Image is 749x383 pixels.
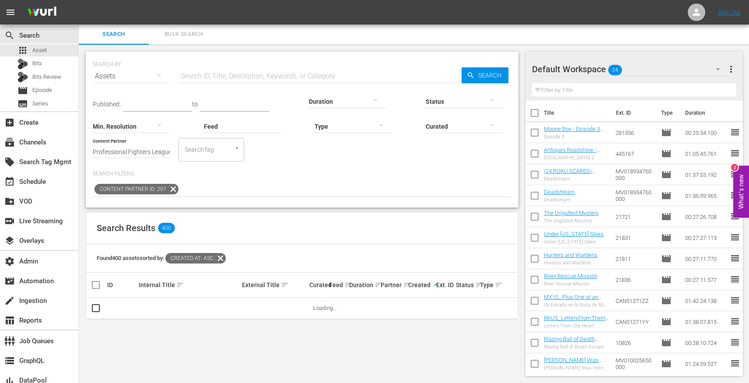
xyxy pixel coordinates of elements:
a: RKUS_LettersFromTheHeart [544,315,609,328]
div: Bits Review [17,72,28,82]
span: Episode [661,295,672,306]
span: reorder [730,295,740,306]
div: Created [408,280,433,290]
div: Default Workspace [532,57,728,81]
div: Curated [309,281,326,288]
span: Episode [661,169,672,180]
span: Overlays [4,235,15,246]
span: reorder [730,148,740,158]
img: ans4CAIJ8jUAAAAAAAAAAAAAAAAAAAAAAAAgQb4GAAAAAAAAAAAAAAAAAAAAAAAAJMjXAAAAAAAAAAAAAAAAAAAAAAAAgAT5G... [21,2,63,23]
span: Search Tag Mgmt [4,157,15,167]
span: keyboard_arrow_up [432,281,440,289]
button: Open Feedback Widget [733,165,749,218]
span: to [192,101,198,108]
td: 00:27:11.770 [682,248,730,269]
th: Ext. ID [611,101,656,125]
div: Ext. ID [436,281,453,288]
span: Job Queues [4,336,15,346]
span: Loading... [313,305,337,311]
span: Create [4,117,15,128]
div: Deadstream [544,176,609,182]
span: reorder [730,358,740,369]
td: 01:42:24.138 [682,290,730,311]
a: Deadstream [544,189,575,195]
span: VOD [4,196,15,207]
th: Type [656,101,680,125]
span: sort [374,281,382,289]
span: Bulk Search [154,29,213,39]
button: Open [233,144,241,152]
span: Episode [661,190,672,201]
span: Episode [661,274,672,285]
td: 21721 [612,206,658,227]
span: reorder [730,232,740,242]
span: Episode [661,211,672,222]
p: Search Filters: [93,170,511,178]
span: Episode [661,253,672,264]
div: Duration [349,280,378,290]
span: Automation [4,276,15,286]
div: River Rescue Mission [544,281,597,287]
div: Letters From the Heart [544,323,609,329]
span: sort [344,281,352,289]
span: Episode [17,85,28,96]
td: 21811 [612,248,658,269]
td: MV018934760000 [612,164,658,185]
div: Un Extraño en la Boda de Mi Hermano [544,302,609,308]
a: Blazing Ball of Death Escape [544,336,598,349]
th: Title [544,101,611,125]
a: River Rescue Mission [544,273,597,279]
a: [PERSON_NAME] Was Here [544,357,602,370]
td: 01:37:53.192 [682,164,730,185]
td: 01:38:07.815 [682,311,730,332]
span: Found 400 assets sorted by: [97,255,226,261]
div: Partner [381,280,406,290]
span: sort [475,281,483,289]
span: sort [281,281,289,289]
div: Blazing Ball of Death Escape [544,344,609,350]
div: 2 [731,164,738,171]
span: more_vert [726,64,736,74]
span: sort [403,281,411,289]
button: Search [462,67,508,83]
div: External Title [242,280,307,290]
td: 00:27:11.577 [682,269,730,290]
span: Bits Review [32,73,61,81]
span: Created At: asc [165,253,215,264]
span: Episode [661,232,672,243]
td: 21831 [612,227,658,248]
span: Episode [661,337,672,348]
span: reorder [730,169,740,179]
div: Feed [329,280,346,290]
span: Series [17,98,28,109]
span: reorder [730,316,740,327]
a: The Ungutted Mystery [544,210,598,216]
span: Live Streaming [4,216,15,226]
button: more_vert [726,59,736,80]
a: (24 ROKU SCARES) Deadstream [544,168,595,181]
span: reorder [730,211,740,221]
td: 00:27:26.708 [682,206,730,227]
span: Episode [661,148,672,159]
span: Episode [661,127,672,138]
td: MV010025650000 [612,353,658,374]
span: Episode [661,316,672,327]
td: 00:28:10.724 [682,332,730,353]
a: Sign Out [718,9,741,16]
span: Published: [93,101,121,108]
td: CAN51271YY [612,311,658,332]
span: Search Results [97,223,155,233]
span: sort [176,281,184,289]
span: reorder [730,127,740,137]
a: Under [US_STATE] Skies [544,231,604,237]
td: 01:24:59.527 [682,353,730,374]
span: Asset [17,45,28,56]
span: reorder [730,190,740,200]
span: Ingestion [4,295,15,306]
span: reorder [730,253,740,264]
div: Deadstream [544,197,575,203]
span: GraphQL [4,355,15,366]
div: Bits [17,59,28,69]
span: reorder [730,337,740,348]
a: Antiques Roadshow - [GEOGRAPHIC_DATA] 2 (S47E13) [544,147,601,166]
